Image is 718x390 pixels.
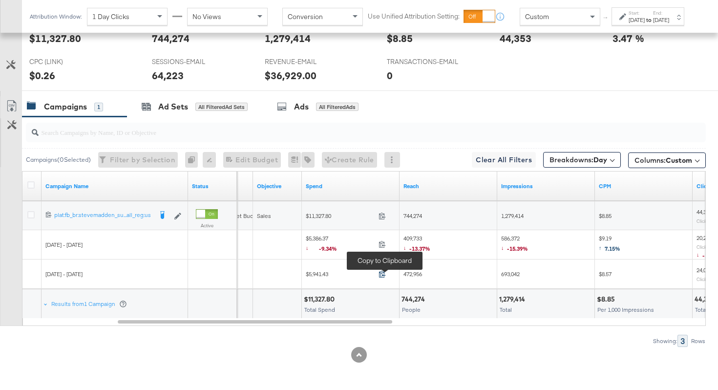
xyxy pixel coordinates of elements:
div: $11,327.80 [304,295,338,304]
span: $8.85 [599,212,612,219]
span: 1 Day Clicks [92,12,129,21]
span: People [402,306,421,313]
span: TRANSACTIONS-EMAIL [387,57,460,66]
div: 1 [94,103,103,111]
div: All Filtered Ad Sets [195,103,248,111]
button: Breakdowns:Day [543,152,621,168]
span: CPC (LINK) [29,57,103,66]
div: Showing: [653,338,677,345]
div: 44,353 [500,31,531,45]
div: [DATE] [629,16,645,24]
span: 693,042 [501,270,520,278]
button: Clear All Filters [472,152,536,168]
span: REVENUE-EMAIL [265,57,338,66]
span: No Views [192,12,221,21]
span: ↓ [697,251,702,258]
div: Rows [691,338,706,345]
span: Conversion [288,12,323,21]
div: Campaigns [44,101,87,112]
div: 1,279,414 [499,295,528,304]
label: End: [653,10,669,16]
a: Your campaign name. [45,182,184,190]
span: 586,372 [501,235,528,255]
a: The total amount spent to date. [306,182,396,190]
strong: to [645,16,653,23]
span: Clear All Filters [476,154,532,166]
span: Total [695,306,707,313]
a: The average cost you've paid to have 1,000 impressions of your ad. [599,182,689,190]
span: Total Spend [304,306,335,313]
span: 409,733 [403,235,430,255]
span: $5,941.43 [306,270,375,278]
div: Campaigns ( 0 Selected) [26,155,91,164]
span: $5,386.37 [306,235,375,255]
span: Per 1,000 Impressions [597,306,654,313]
input: Search Campaigns by Name, ID or Objective [39,119,645,138]
div: Ads [294,101,309,112]
div: 0 [185,152,203,168]
span: 24,076 [697,266,712,274]
div: $8.85 [597,295,618,304]
a: The number of people your ad was served to. [403,182,493,190]
span: SESSIONS-EMAIL [152,57,225,66]
span: ↓ [501,244,507,251]
span: -9.34% [319,245,344,252]
div: [DATE] [653,16,669,24]
span: Sales [257,212,271,219]
span: Total [500,306,512,313]
span: ↑ [601,17,611,20]
span: 44,353 [697,208,712,216]
div: All Filtered Ads [316,103,359,111]
span: $9.19 [599,235,620,255]
div: Results from 1 Campaign [51,300,127,308]
span: Breakdowns: [549,155,607,165]
span: ↓ [306,244,319,251]
span: [DATE] - [DATE] [45,270,83,278]
a: Your campaign's objective. [257,182,298,190]
button: Columns:Custom [628,152,706,168]
div: 3.47 % [612,31,644,45]
div: 744,274 [152,31,190,45]
b: Day [593,155,607,164]
div: 3 [677,335,688,347]
div: 0 [387,68,393,83]
span: ↑ [599,244,605,251]
a: The number of times your ad was served. On mobile apps an ad is counted as served the first time ... [501,182,591,190]
a: Shows the current state of your Ad Campaign. [192,182,233,190]
span: 1,279,414 [501,212,524,219]
span: -13.37% [409,245,430,252]
div: $8.85 [387,31,413,45]
span: Custom [666,156,692,165]
div: plat:fb_br:stevemadden_su...all_reg:us [54,211,152,219]
span: [DATE] - [DATE] [45,241,83,248]
span: -15.39% [507,245,528,252]
span: Columns: [634,155,692,165]
a: plat:fb_br:stevemadden_su...all_reg:us [54,211,152,221]
span: $8.57 [599,270,612,278]
div: $0.26 [29,68,55,83]
span: Custom [525,12,549,21]
label: Start: [629,10,645,16]
span: 7.15% [605,245,620,252]
div: $11,327.80 [29,31,81,45]
div: Attribution Window: [29,13,82,20]
span: 744,274 [403,212,422,219]
div: 744,274 [401,295,428,304]
label: Use Unified Attribution Setting: [368,12,460,21]
div: $36,929.00 [265,68,317,83]
div: 44,353 [695,295,718,304]
span: 20,277 [697,234,712,241]
span: ↓ [403,244,409,251]
label: Active [196,222,218,229]
div: 1,279,414 [265,31,311,45]
span: $11,327.80 [306,212,375,219]
span: 472,956 [403,270,422,278]
div: Ad Sets [158,101,188,112]
div: 64,223 [152,68,184,83]
div: Results from1 Campaign [43,289,129,319]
